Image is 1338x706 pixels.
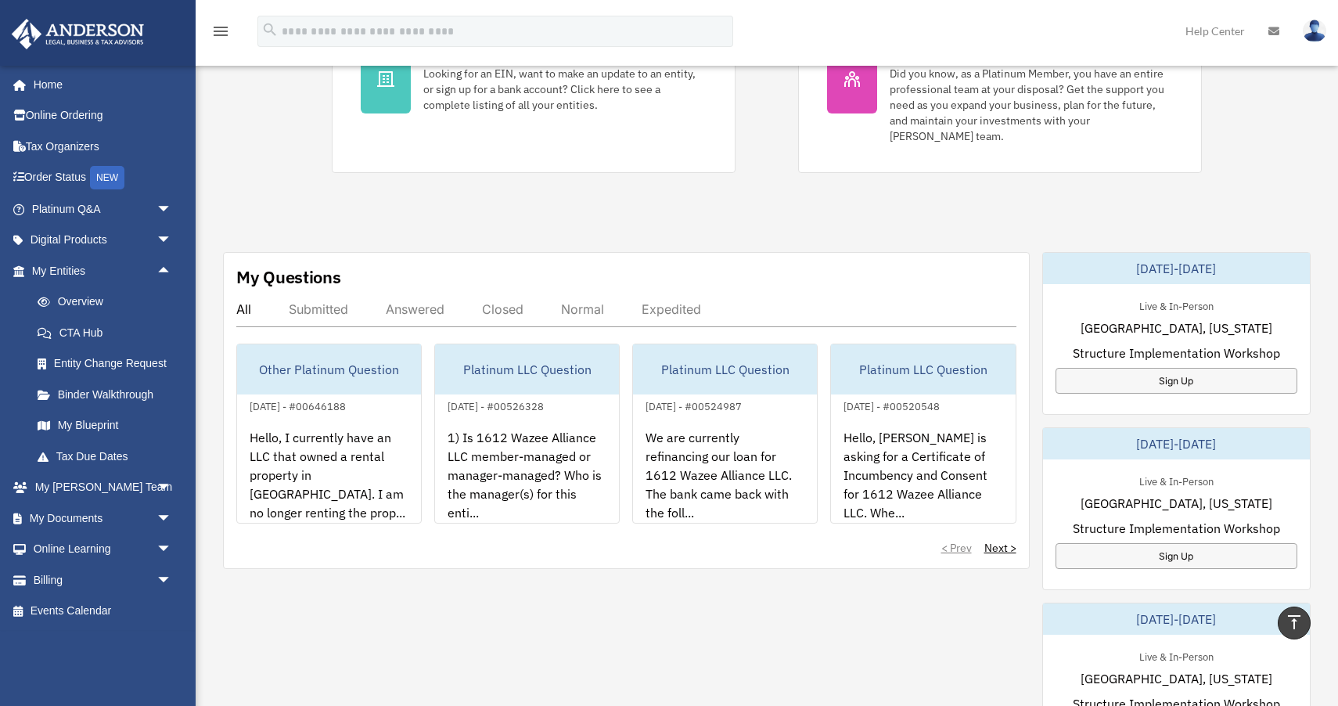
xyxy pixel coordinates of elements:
[561,301,604,317] div: Normal
[236,301,251,317] div: All
[1285,613,1304,632] i: vertical_align_top
[1127,647,1226,664] div: Live & In-Person
[11,225,196,256] a: Digital Productsarrow_drop_down
[1056,543,1298,569] a: Sign Up
[11,69,188,100] a: Home
[156,502,188,535] span: arrow_drop_down
[482,301,523,317] div: Closed
[423,66,707,113] div: Looking for an EIN, want to make an update to an entity, or sign up for a bank account? Click her...
[289,301,348,317] div: Submitted
[633,344,817,394] div: Platinum LLC Question
[156,255,188,287] span: arrow_drop_up
[11,502,196,534] a: My Documentsarrow_drop_down
[7,19,149,49] img: Anderson Advisors Platinum Portal
[11,100,196,131] a: Online Ordering
[11,255,196,286] a: My Entitiesarrow_drop_up
[22,441,196,472] a: Tax Due Dates
[261,21,279,38] i: search
[633,416,817,538] div: We are currently refinancing our loan for 1612 Wazee Alliance LLC. The bank came back with the fo...
[11,193,196,225] a: Platinum Q&Aarrow_drop_down
[1081,319,1272,337] span: [GEOGRAPHIC_DATA], [US_STATE]
[1043,603,1311,635] div: [DATE]-[DATE]
[1043,428,1311,459] div: [DATE]-[DATE]
[831,344,1015,394] div: Platinum LLC Question
[22,379,196,410] a: Binder Walkthrough
[1056,368,1298,394] a: Sign Up
[22,410,196,441] a: My Blueprint
[11,131,196,162] a: Tax Organizers
[633,397,754,413] div: [DATE] - #00524987
[434,344,620,524] a: Platinum LLC Question[DATE] - #005263281) Is 1612 Wazee Alliance LLC member-managed or manager-ma...
[1303,20,1326,42] img: User Pic
[90,166,124,189] div: NEW
[1127,472,1226,488] div: Live & In-Person
[156,534,188,566] span: arrow_drop_down
[1081,669,1272,688] span: [GEOGRAPHIC_DATA], [US_STATE]
[1073,519,1280,538] span: Structure Implementation Workshop
[435,397,556,413] div: [DATE] - #00526328
[890,66,1173,144] div: Did you know, as a Platinum Member, you have an entire professional team at your disposal? Get th...
[332,16,736,173] a: My Entities Looking for an EIN, want to make an update to an entity, or sign up for a bank accoun...
[1073,344,1280,362] span: Structure Implementation Workshop
[831,416,1015,538] div: Hello, [PERSON_NAME] is asking for a Certificate of Incumbency and Consent for 1612 Wazee Allianc...
[156,193,188,225] span: arrow_drop_down
[798,16,1202,173] a: My [PERSON_NAME] Team Did you know, as a Platinum Member, you have an entire professional team at...
[1043,253,1311,284] div: [DATE]-[DATE]
[211,27,230,41] a: menu
[211,22,230,41] i: menu
[632,344,818,524] a: Platinum LLC Question[DATE] - #00524987We are currently refinancing our loan for 1612 Wazee Allia...
[831,397,952,413] div: [DATE] - #00520548
[435,416,619,538] div: 1) Is 1612 Wazee Alliance LLC member-managed or manager-managed? Who is the manager(s) for this e...
[435,344,619,394] div: Platinum LLC Question
[22,348,196,380] a: Entity Change Request
[22,286,196,318] a: Overview
[11,534,196,565] a: Online Learningarrow_drop_down
[237,397,358,413] div: [DATE] - #00646188
[642,301,701,317] div: Expedited
[156,564,188,596] span: arrow_drop_down
[984,540,1016,556] a: Next >
[11,162,196,194] a: Order StatusNEW
[22,317,196,348] a: CTA Hub
[236,344,422,524] a: Other Platinum Question[DATE] - #00646188Hello, I currently have an LLC that owned a rental prope...
[156,225,188,257] span: arrow_drop_down
[11,596,196,627] a: Events Calendar
[1127,297,1226,313] div: Live & In-Person
[11,472,196,503] a: My [PERSON_NAME] Teamarrow_drop_down
[1278,607,1311,639] a: vertical_align_top
[237,416,421,538] div: Hello, I currently have an LLC that owned a rental property in [GEOGRAPHIC_DATA]. I am no longer ...
[1081,494,1272,513] span: [GEOGRAPHIC_DATA], [US_STATE]
[830,344,1016,524] a: Platinum LLC Question[DATE] - #00520548Hello, [PERSON_NAME] is asking for a Certificate of Incumb...
[11,564,196,596] a: Billingarrow_drop_down
[386,301,444,317] div: Answered
[156,472,188,504] span: arrow_drop_down
[237,344,421,394] div: Other Platinum Question
[236,265,341,289] div: My Questions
